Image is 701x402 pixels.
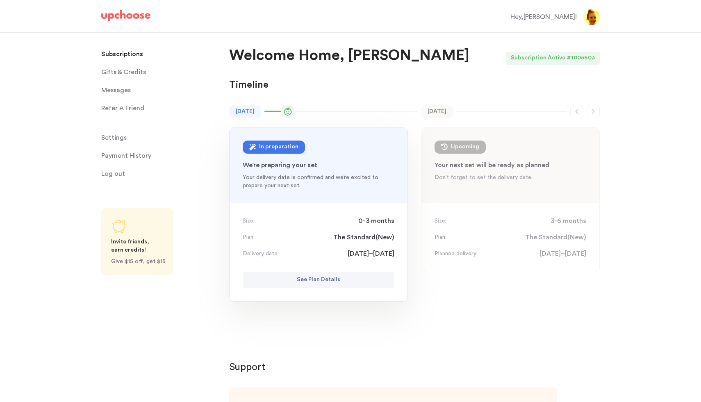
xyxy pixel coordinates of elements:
time: [DATE] [421,105,453,118]
a: Log out [101,166,219,182]
span: Log out [101,166,125,182]
div: # 1005603 [567,52,600,65]
a: Payment History [101,148,219,164]
p: Planned delivery: [435,250,478,258]
div: Upcoming [451,142,479,152]
span: Settings [101,129,127,146]
div: Subscription Active [506,52,567,65]
a: Gifts & Credits [101,64,219,80]
p: Your delivery date is confirmed and we’re excited to prepare your next set. [243,173,394,190]
time: [DATE] [229,105,261,118]
span: Messages [101,82,131,98]
button: See Plan Details [243,272,394,288]
div: Hey, [PERSON_NAME] ! [510,12,577,22]
span: 0-3 months [358,216,394,226]
span: [DATE]–[DATE] [348,249,394,259]
a: UpChoose [101,10,150,25]
p: Welcome Home, [PERSON_NAME] [229,46,469,66]
a: Settings [101,129,219,146]
p: Payment History [101,148,151,164]
span: The Standard ( New ) [333,232,394,242]
p: We’re preparing your set [243,160,394,170]
p: Refer A Friend [101,100,144,116]
p: Delivery date: [243,250,279,258]
img: UpChoose [101,10,150,21]
span: 3-6 months [551,216,586,226]
p: Your next set will be ready as planned [435,160,586,170]
p: Size: [435,217,446,225]
p: Plan: [243,233,255,241]
p: Support [229,361,600,374]
p: See Plan Details [297,275,340,285]
p: Plan: [435,233,446,241]
p: Don’t forget to set the delivery date. [435,173,586,182]
a: Messages [101,82,219,98]
p: Timeline [229,79,269,92]
p: Size: [243,217,255,225]
a: Refer A Friend [101,100,219,116]
span: [DATE]–[DATE] [539,249,586,259]
p: Subscriptions [101,46,143,62]
a: Subscriptions [101,46,219,62]
span: The Standard ( New ) [525,232,586,242]
div: In preparation [259,142,298,152]
a: Share UpChoose [101,208,173,275]
span: Gifts & Credits [101,64,146,80]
